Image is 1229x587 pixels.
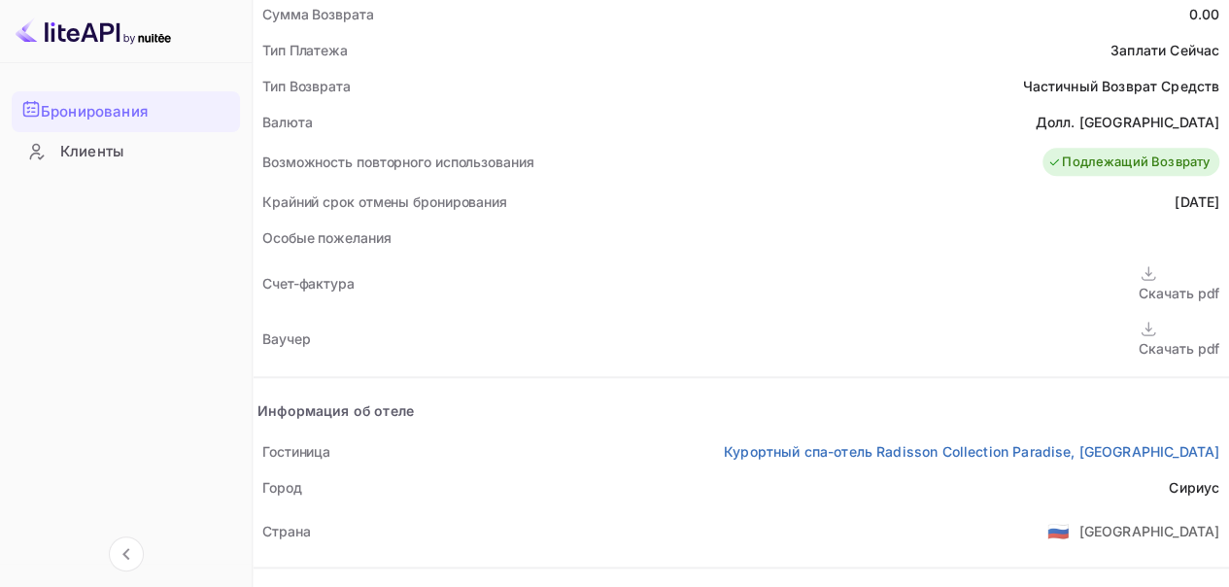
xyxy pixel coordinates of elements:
[724,441,1219,462] a: Курортный спа-отель Radisson Collection Paradise, [GEOGRAPHIC_DATA]
[109,536,144,571] button: Свернуть навигацию
[262,229,391,246] ya-tr-span: Особые пожелания
[257,402,414,419] ya-tr-span: Информация об отеле
[262,42,348,58] ya-tr-span: Тип Платежа
[262,78,351,94] ya-tr-span: Тип Возврата
[1022,78,1219,94] ya-tr-span: Частичный Возврат Средств
[1139,285,1219,301] ya-tr-span: Скачать pdf
[1036,114,1219,130] ya-tr-span: Долл. [GEOGRAPHIC_DATA]
[16,16,171,47] img: Логотип LiteAPI
[262,154,533,170] ya-tr-span: Возможность повторного использования
[12,133,240,171] div: Клиенты
[1188,4,1219,24] div: 0.00
[12,91,240,132] div: Бронирования
[1139,338,1219,359] div: Скачать pdf
[12,91,240,130] a: Бронирования
[1169,479,1219,496] ya-tr-span: Сириус
[262,6,374,22] ya-tr-span: Сумма Возврата
[1046,513,1069,548] span: США
[262,193,507,210] ya-tr-span: Крайний срок отмены бронирования
[41,101,148,123] ya-tr-span: Бронирования
[1046,520,1069,541] ya-tr-span: 🇷🇺
[724,443,1219,460] ya-tr-span: Курортный спа-отель Radisson Collection Paradise, [GEOGRAPHIC_DATA]
[262,479,302,496] ya-tr-span: Город
[1175,191,1219,212] div: [DATE]
[1062,153,1210,172] ya-tr-span: Подлежащий Возврату
[12,133,240,169] a: Клиенты
[262,523,310,539] ya-tr-span: Страна
[60,141,123,163] ya-tr-span: Клиенты
[262,330,310,347] ya-tr-span: Ваучер
[262,275,355,292] ya-tr-span: Счет-фактура
[1078,523,1219,539] ya-tr-span: [GEOGRAPHIC_DATA]
[262,443,330,460] ya-tr-span: Гостиница
[1110,42,1219,58] ya-tr-span: Заплати Сейчас
[262,114,312,130] ya-tr-span: Валюта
